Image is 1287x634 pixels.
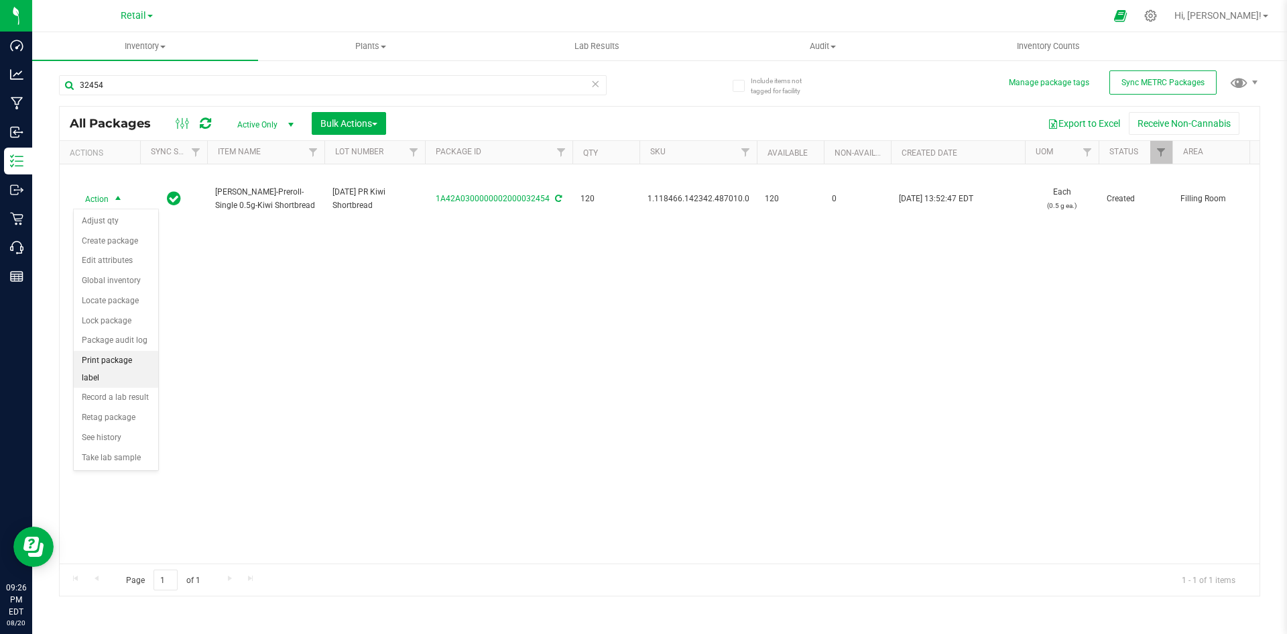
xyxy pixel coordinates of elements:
inline-svg: Analytics [10,68,23,81]
span: Created [1107,193,1164,205]
a: Area [1183,147,1203,156]
span: [DATE] PR Kiwi Shortbread [332,186,417,211]
span: Filling Room [1180,193,1265,205]
span: [PERSON_NAME]-Preroll-Single 0.5g-Kiwi Shortbread [215,186,316,211]
span: [DATE] 13:52:47 EDT [899,193,973,205]
inline-svg: Inventory [10,154,23,168]
inline-svg: Call Center [10,241,23,254]
a: Lot Number [335,147,383,156]
inline-svg: Reports [10,270,23,283]
a: Filter [302,141,324,164]
span: In Sync [167,189,181,208]
li: Edit attributes [74,251,158,271]
a: Filter [403,141,425,164]
span: Hi, [PERSON_NAME]! [1174,10,1262,21]
a: Status [1109,147,1138,156]
input: 1 [154,570,178,590]
span: Page of 1 [115,570,211,590]
inline-svg: Retail [10,212,23,225]
li: Print package label [74,351,158,388]
span: Include items not tagged for facility [751,76,818,96]
span: 120 [580,193,631,205]
a: Audit [710,32,936,60]
span: select [110,190,127,209]
li: Global inventory [74,271,158,291]
a: Lab Results [484,32,710,60]
a: Plants [258,32,484,60]
a: Inventory [32,32,258,60]
inline-svg: Manufacturing [10,97,23,110]
a: Item Name [218,147,261,156]
span: Action [73,190,109,209]
a: SKU [650,147,666,156]
input: Search Package ID, Item Name, SKU, Lot or Part Number... [59,75,607,95]
li: See history [74,428,158,448]
span: All Packages [70,116,164,131]
a: Qty [583,148,598,158]
a: Inventory Counts [936,32,1162,60]
button: Receive Non-Cannabis [1129,112,1239,135]
span: Inventory Counts [999,40,1098,52]
span: Plants [259,40,483,52]
li: Take lab sample [74,448,158,468]
span: Bulk Actions [320,118,377,129]
p: (0.5 g ea.) [1033,199,1091,212]
p: 09:26 PM EDT [6,582,26,618]
a: Non-Available [835,148,894,158]
inline-svg: Dashboard [10,39,23,52]
button: Bulk Actions [312,112,386,135]
a: Available [768,148,808,158]
li: Adjust qty [74,211,158,231]
span: Sync METRC Packages [1121,78,1205,87]
span: 120 [765,193,816,205]
span: Sync from Compliance System [553,194,562,203]
span: Clear [591,75,600,93]
li: Locate package [74,291,158,311]
a: Package ID [436,147,481,156]
span: Each [1033,186,1091,211]
span: Retail [121,10,146,21]
span: Lab Results [556,40,637,52]
span: Audit [711,40,935,52]
span: Open Ecommerce Menu [1105,3,1136,29]
p: 08/20 [6,618,26,628]
button: Sync METRC Packages [1109,70,1217,95]
span: 1.118466.142342.487010.0 [648,193,749,205]
a: 1A42A0300000002000032454 [436,194,550,203]
span: Inventory [32,40,258,52]
a: Filter [550,141,572,164]
button: Manage package tags [1009,77,1089,89]
li: Package audit log [74,331,158,351]
a: Filter [1150,141,1172,164]
iframe: Resource center [13,527,54,567]
button: Export to Excel [1039,112,1129,135]
a: Filter [735,141,757,164]
li: Lock package [74,311,158,331]
div: Actions [70,148,135,158]
li: Retag package [74,408,158,428]
a: UOM [1036,147,1053,156]
li: Record a lab result [74,388,158,408]
a: Created Date [902,148,957,158]
a: Sync Status [151,147,202,156]
li: Create package [74,231,158,252]
span: 1 - 1 of 1 items [1171,570,1246,590]
inline-svg: Outbound [10,183,23,197]
a: Filter [185,141,207,164]
inline-svg: Inbound [10,125,23,139]
a: Filter [1077,141,1099,164]
span: 0 [832,193,883,205]
div: Manage settings [1142,9,1159,22]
